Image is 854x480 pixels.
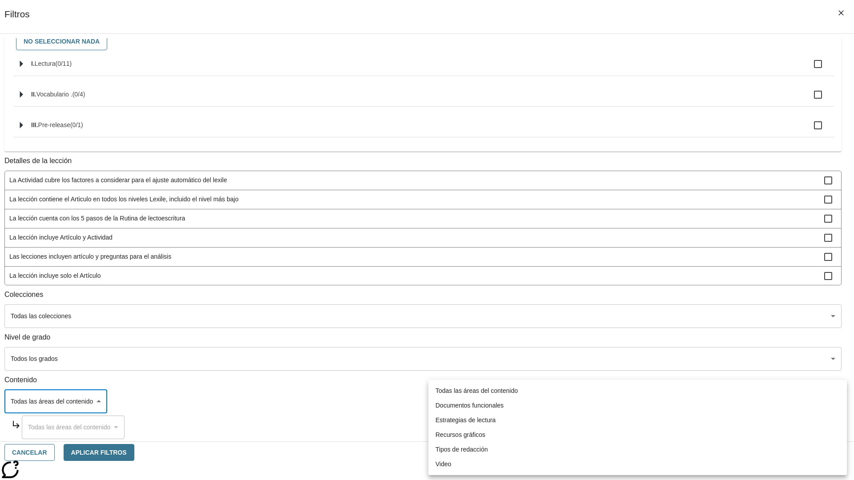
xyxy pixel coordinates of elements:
ul: Seleccione el Contenido [428,380,847,475]
li: Estrategias de lectura [428,413,847,428]
li: Video [428,457,847,472]
li: Todas las áreas del contenido [428,384,847,398]
li: Recursos gráficos [428,428,847,442]
li: Tipos de redacción [428,442,847,457]
li: Documentos funcionales [428,398,847,413]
